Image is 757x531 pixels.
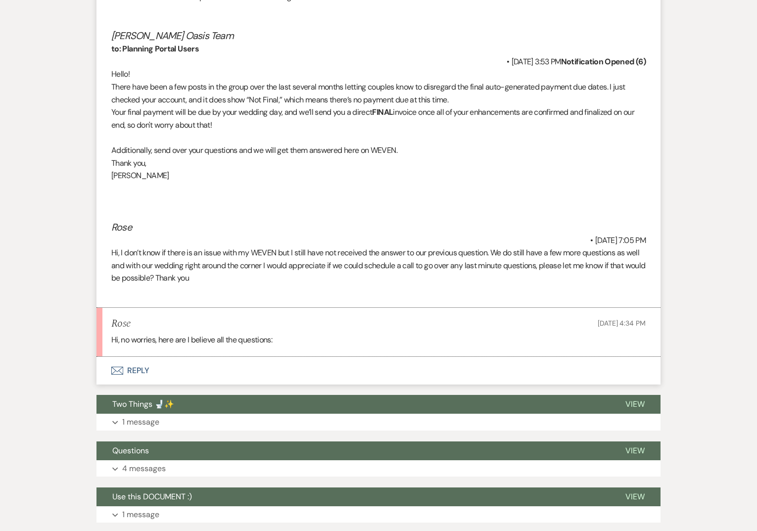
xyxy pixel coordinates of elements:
span: Your final payment will be due by your wedding day, and we’ll send you a direct [111,107,372,117]
strong: to: Planning Portal Users [111,44,199,54]
p: 1 message [122,508,159,521]
h5: Rose [111,318,130,330]
button: 1 message [96,506,661,523]
p: [PERSON_NAME] [111,169,646,182]
span: [DATE] 4:34 PM [598,319,646,328]
span: There have been a few posts in the group over the last several months letting couples know to dis... [111,82,625,105]
em: [PERSON_NAME] Oasis Team [111,29,234,42]
button: Two Things 🚽✨ [96,395,610,414]
p: 1 message [122,416,159,429]
strong: FINAL [372,107,393,117]
p: 4 messages [122,462,166,475]
span: invoice once all of your enhancements are confirmed and finalized on our end, so don't worry abou... [111,107,634,130]
span: Use this DOCUMENT :) [112,491,192,502]
button: 1 message [96,414,661,431]
button: Use this DOCUMENT :) [96,487,610,506]
span: View [625,399,645,409]
span: [DATE] 7:05 PM [595,235,646,245]
strong: Notification Opened (6) [561,56,646,67]
span: View [625,445,645,456]
span: Questions [112,445,149,456]
button: Reply [96,357,661,385]
span: [DATE] 3:53 PM [512,56,561,67]
span: Hello! [111,69,130,79]
span: View [625,491,645,502]
p: Thank you, [111,157,646,170]
span: Two Things 🚽✨ [112,399,174,409]
div: Hi, no worries, here are I believe all the questions: [111,334,646,346]
button: View [610,395,661,414]
em: Rose [111,221,132,234]
span: Hi, I don’t know if there is an issue with my WEVEN but I still have not received the answer to o... [111,247,645,283]
button: View [610,441,661,460]
button: Questions [96,441,610,460]
button: 4 messages [96,460,661,477]
p: Additionally, send over your questions and we will get them answered here on WEVEN. [111,144,646,157]
button: View [610,487,661,506]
